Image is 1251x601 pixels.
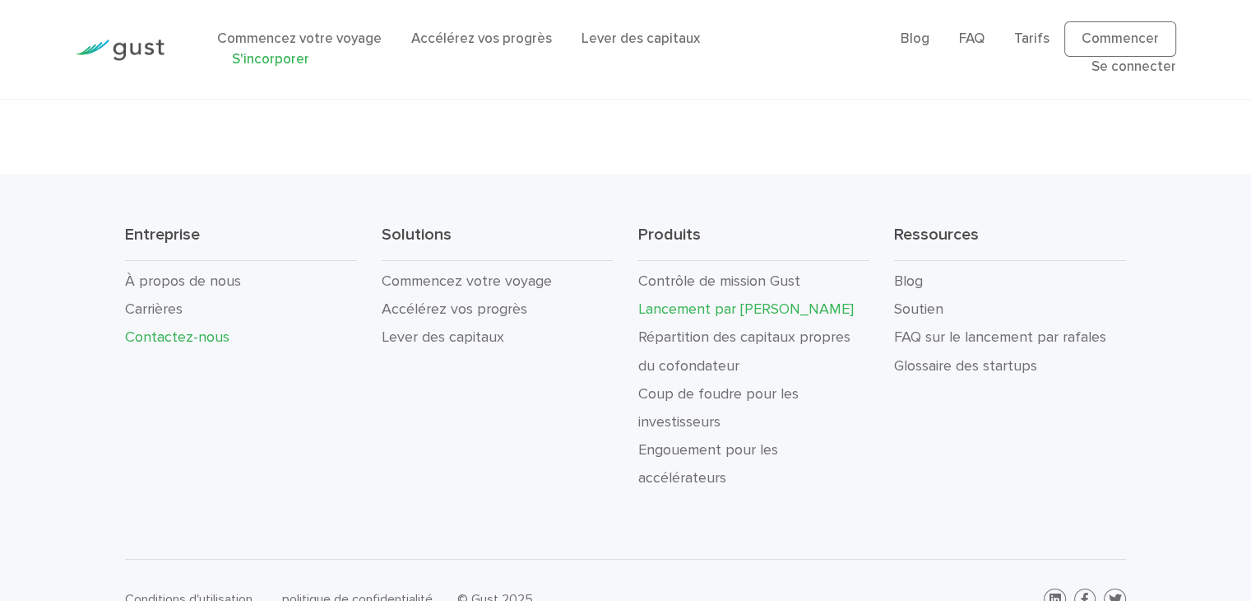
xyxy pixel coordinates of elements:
font: Ressources [894,225,979,245]
a: FAQ sur le lancement par rafales [894,328,1106,346]
a: Se connecter [1091,58,1176,75]
a: Tarifs [1014,30,1049,47]
a: Commencez votre voyage [217,30,382,47]
a: Engouement pour les accélérateurs [637,441,777,487]
a: Blog [901,30,929,47]
a: Lever des capitaux [382,328,504,346]
a: À propos de nous [125,273,241,290]
a: Glossaire des startups [894,357,1037,375]
a: Accélérez vos progrès [382,300,527,318]
font: Entreprise [125,225,200,245]
font: Produits [637,225,700,245]
a: Soutien [894,300,943,318]
a: Lever des capitaux [581,30,700,47]
a: Répartition des capitaux propres du cofondateur [637,328,850,374]
a: Commencez votre voyage [382,273,552,290]
a: Carrières [125,300,183,318]
a: Contrôle de mission Gust [637,273,799,290]
a: Commencer [1064,21,1176,58]
a: Blog [894,273,923,290]
a: Coup de foudre pour les investisseurs [637,385,798,431]
font: Solutions [382,225,452,245]
img: Logo Gust [75,40,164,61]
a: Contactez-nous [125,328,229,346]
a: Lancement par [PERSON_NAME] [637,300,853,318]
font: Commencer [1082,30,1159,47]
a: S'incorporer [232,51,309,68]
a: Accélérez vos progrès [411,30,552,47]
a: FAQ [959,30,985,47]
